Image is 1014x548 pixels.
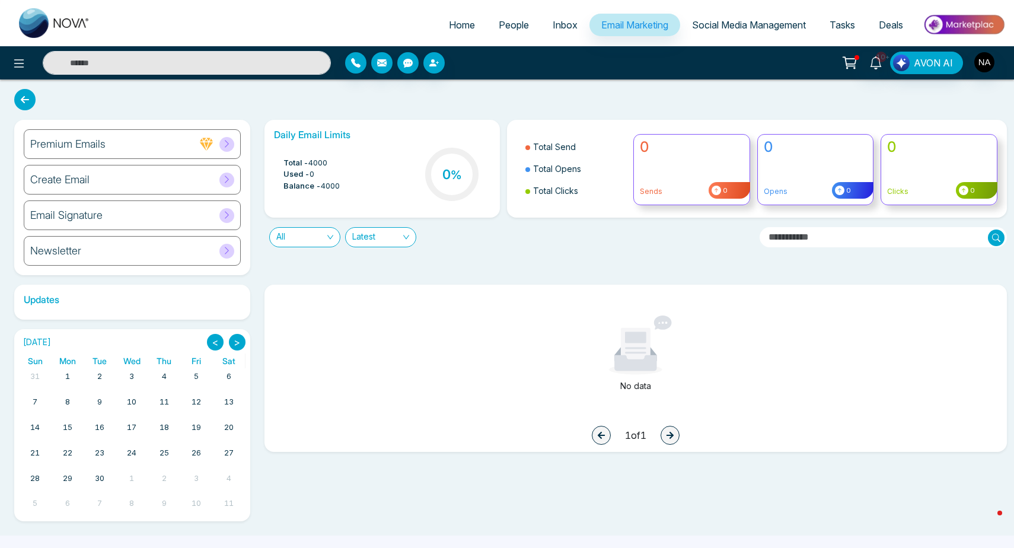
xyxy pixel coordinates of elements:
td: October 10, 2025 [180,495,212,521]
a: September 28, 2025 [28,470,42,487]
h4: 0 [887,139,991,156]
h6: Daily Email Limits [274,129,491,141]
span: 0 [968,186,975,196]
a: Thursday [154,353,174,368]
td: September 21, 2025 [19,445,51,470]
td: September 24, 2025 [116,445,148,470]
span: Latest [352,228,409,247]
td: August 31, 2025 [19,368,51,394]
a: September 8, 2025 [63,394,72,410]
a: September 24, 2025 [125,445,139,461]
a: October 7, 2025 [95,495,104,512]
h3: 0 [442,167,462,182]
span: Tasks [830,19,855,31]
td: October 9, 2025 [148,495,180,521]
a: October 9, 2025 [160,495,169,512]
h6: Premium Emails [30,138,106,151]
td: September 12, 2025 [180,394,212,419]
span: Used - [283,168,310,180]
a: October 10, 2025 [189,495,203,512]
a: Wednesday [121,353,143,368]
span: Social Media Management [692,19,806,31]
a: Tasks [818,14,867,36]
td: September 13, 2025 [213,394,245,419]
span: 1 of 1 [625,428,646,442]
a: 10+ [862,52,890,72]
li: Total Send [525,136,626,158]
div: No data [279,380,993,393]
td: September 25, 2025 [148,445,180,470]
td: September 8, 2025 [51,394,83,419]
h4: 0 [764,139,868,156]
td: October 4, 2025 [213,470,245,496]
a: September 23, 2025 [93,445,107,461]
a: September 10, 2025 [125,394,139,410]
td: September 9, 2025 [84,394,116,419]
span: 0 [844,186,851,196]
td: September 11, 2025 [148,394,180,419]
span: Balance - [283,180,321,192]
a: September 17, 2025 [125,419,139,436]
a: September 6, 2025 [224,368,234,385]
span: 0 [721,186,728,196]
td: October 5, 2025 [19,495,51,521]
td: September 14, 2025 [19,419,51,445]
img: Market-place.gif [921,11,1007,38]
a: October 8, 2025 [127,495,136,512]
a: September 12, 2025 [189,394,203,410]
td: October 2, 2025 [148,470,180,496]
td: September 18, 2025 [148,419,180,445]
a: October 2, 2025 [160,470,169,487]
p: Opens [764,186,868,197]
img: Nova CRM Logo [19,8,90,38]
td: September 7, 2025 [19,394,51,419]
a: September 9, 2025 [95,394,104,410]
td: September 6, 2025 [213,368,245,394]
a: September 13, 2025 [222,394,236,410]
h6: Updates [14,294,250,305]
a: September 4, 2025 [160,368,169,385]
p: Clicks [887,186,991,197]
a: Tuesday [90,353,109,368]
td: September 1, 2025 [51,368,83,394]
a: September 25, 2025 [157,445,171,461]
td: September 2, 2025 [84,368,116,394]
li: Total Clicks [525,180,626,202]
img: User Avatar [974,52,994,72]
td: October 8, 2025 [116,495,148,521]
a: October 3, 2025 [192,470,201,487]
td: September 27, 2025 [213,445,245,470]
span: Inbox [553,19,578,31]
span: Email Marketing [601,19,668,31]
span: Deals [879,19,903,31]
a: September 16, 2025 [93,419,107,436]
td: October 3, 2025 [180,470,212,496]
a: Social Media Management [680,14,818,36]
a: October 11, 2025 [222,495,236,512]
span: 4000 [308,157,327,169]
a: September 11, 2025 [157,394,171,410]
span: All [276,228,333,247]
td: September 30, 2025 [84,470,116,496]
a: October 6, 2025 [63,495,72,512]
span: AVON AI [914,56,953,70]
h6: Newsletter [30,244,81,257]
span: % [451,168,462,182]
h6: Create Email [30,173,90,186]
a: September 7, 2025 [30,394,40,410]
td: September 16, 2025 [84,419,116,445]
td: September 3, 2025 [116,368,148,394]
button: < [207,334,224,351]
p: Sends [640,186,744,197]
span: Total - [283,157,308,169]
td: September 5, 2025 [180,368,212,394]
a: September 19, 2025 [189,419,203,436]
h6: Email Signature [30,209,103,222]
a: October 1, 2025 [127,470,136,487]
td: September 4, 2025 [148,368,180,394]
a: September 21, 2025 [28,445,42,461]
td: October 1, 2025 [116,470,148,496]
a: September 22, 2025 [60,445,75,461]
h4: 0 [640,139,744,156]
td: September 29, 2025 [51,470,83,496]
